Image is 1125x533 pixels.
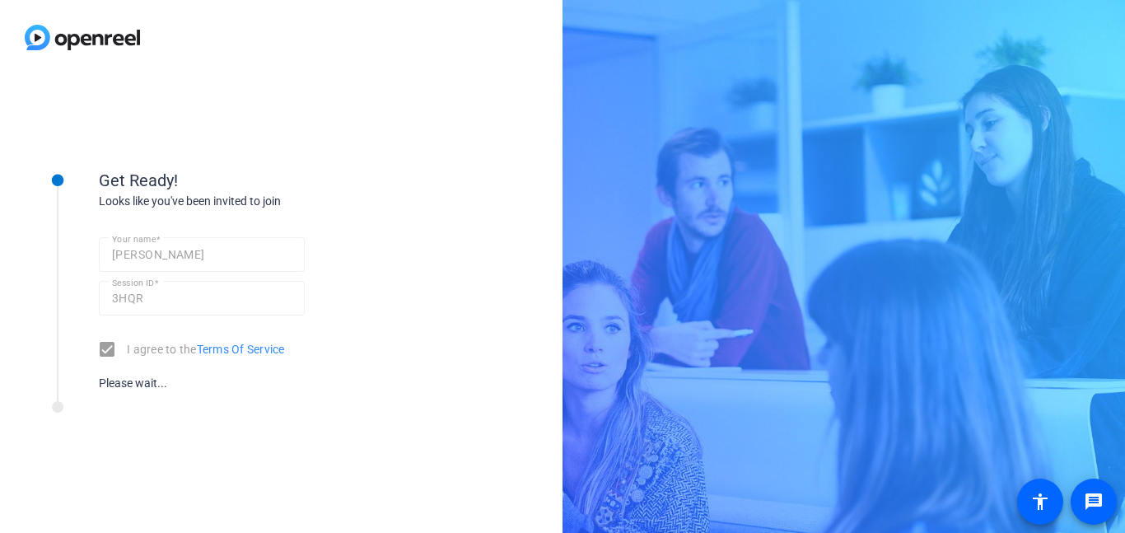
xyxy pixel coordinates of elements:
[1084,492,1104,512] mat-icon: message
[99,193,428,210] div: Looks like you've been invited to join
[112,234,156,244] mat-label: Your name
[99,375,305,392] div: Please wait...
[99,168,428,193] div: Get Ready!
[1030,492,1050,512] mat-icon: accessibility
[112,278,154,288] mat-label: Session ID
